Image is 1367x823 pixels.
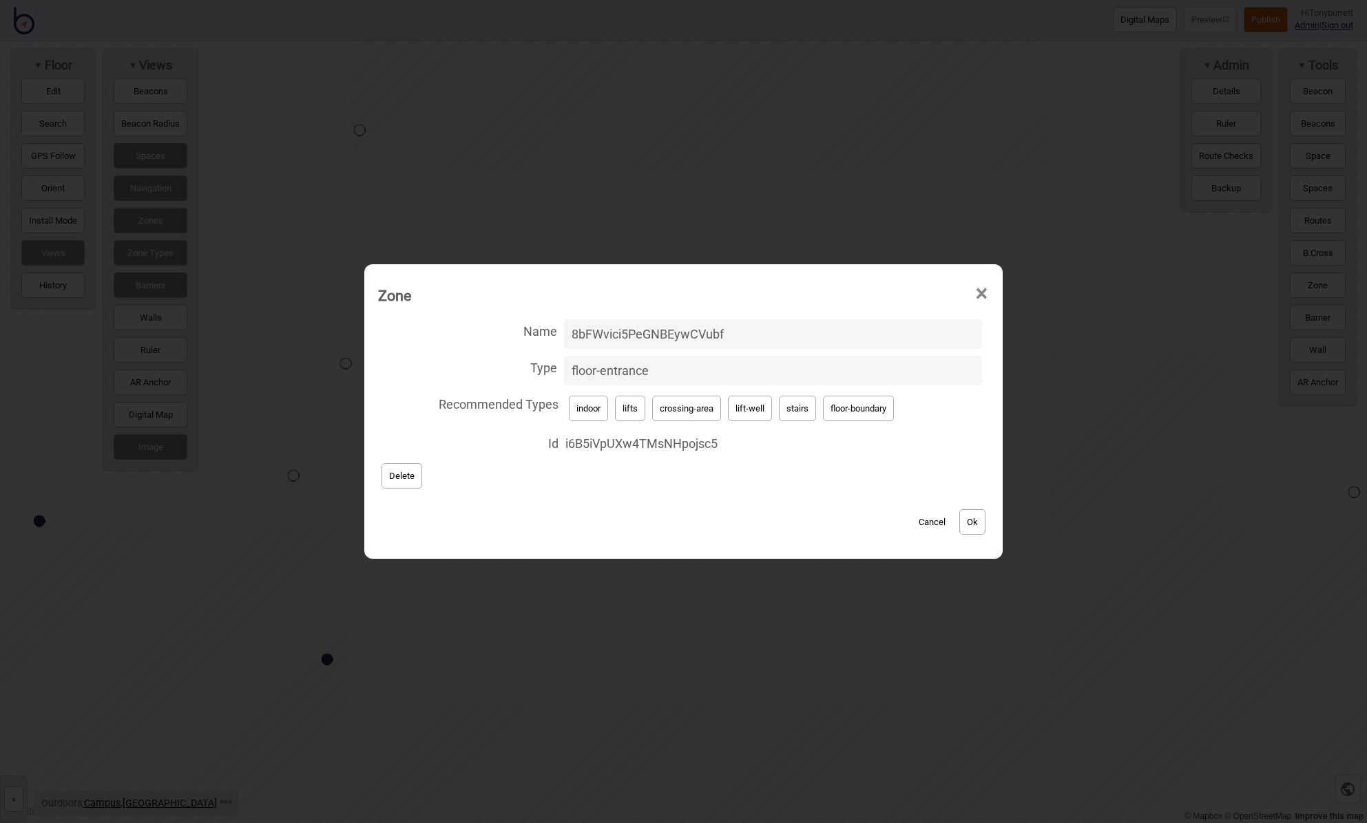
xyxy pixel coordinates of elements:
[378,316,557,344] span: Name
[378,352,557,381] span: Type
[378,428,559,456] span: Id
[652,396,721,421] button: crossing-area
[779,396,816,421] button: stairs
[378,281,411,310] div: Zone
[959,509,985,535] button: Ok
[382,463,422,489] button: Delete
[564,356,982,385] input: Type
[912,509,952,535] button: Cancel
[974,271,989,317] span: ×
[823,396,894,421] button: floor-boundary
[378,389,559,417] span: Recommended Types
[615,396,645,421] button: lifts
[564,319,982,349] input: Name
[569,396,608,421] button: indoor
[565,431,982,456] span: i6B5iVpUXw4TMsNHpojsc5
[728,396,772,421] button: lift-well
